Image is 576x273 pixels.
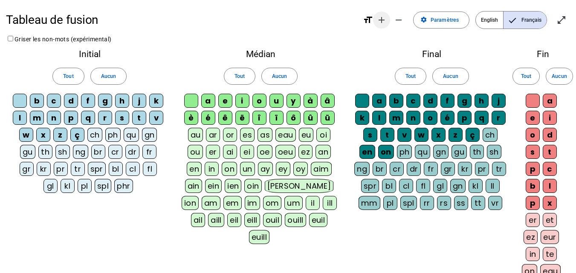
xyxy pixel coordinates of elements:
[397,128,411,142] div: v
[188,128,203,142] div: au
[504,11,547,29] span: Français
[469,179,483,193] div: kl
[354,50,509,59] h2: Final
[556,15,567,25] mat-icon: open_in_full
[420,17,427,23] mat-icon: settings
[304,111,318,125] div: û
[244,213,260,227] div: eill
[304,94,318,108] div: à
[306,196,320,210] div: il
[397,145,412,159] div: ph
[275,128,295,142] div: eau
[470,145,484,159] div: th
[552,72,567,81] span: Aucun
[265,179,334,193] div: [PERSON_NAME]
[179,50,342,59] h2: Médian
[437,196,451,210] div: rs
[440,111,454,125] div: é
[191,213,205,227] div: ail
[142,128,157,142] div: gn
[81,94,95,108] div: f
[47,111,61,125] div: n
[378,145,394,159] div: on
[149,94,163,108] div: k
[407,162,421,176] div: dr
[390,11,407,29] button: Diminuer la taille de la police
[98,111,112,125] div: r
[359,145,375,159] div: en
[53,128,67,142] div: z
[492,94,506,108] div: j
[184,111,198,125] div: è
[272,72,287,81] span: Aucun
[372,94,386,108] div: a
[206,128,220,142] div: ar
[361,179,379,193] div: spr
[380,128,394,142] div: t
[373,162,387,176] div: br
[405,72,416,81] span: Tout
[64,111,78,125] div: p
[355,111,369,125] div: k
[132,111,146,125] div: t
[30,111,44,125] div: m
[521,72,531,81] span: Tout
[359,196,380,210] div: mm
[240,145,254,159] div: ei
[471,196,485,210] div: tt
[36,128,50,142] div: x
[20,145,35,159] div: gu
[526,162,540,176] div: p
[526,111,540,125] div: e
[223,145,237,159] div: ai
[205,179,222,193] div: ein
[406,94,420,108] div: c
[78,179,92,193] div: pl
[206,145,220,159] div: er
[70,128,84,142] div: ç
[143,162,157,176] div: fl
[6,36,112,43] label: Griser les non-mots (expérimental)
[73,145,88,159] div: ng
[240,128,255,142] div: es
[475,162,489,176] div: pr
[287,94,301,108] div: y
[244,179,261,193] div: oin
[269,111,284,125] div: ï
[240,162,255,176] div: un
[182,196,199,210] div: ion
[415,145,430,159] div: qu
[521,50,564,59] h2: Fin
[293,162,308,176] div: oy
[363,15,373,25] mat-icon: format_size
[433,145,449,159] div: gn
[483,128,498,142] div: ch
[424,162,438,176] div: fr
[188,145,203,159] div: ou
[321,111,335,125] div: ü
[543,179,557,193] div: l
[105,128,121,142] div: ph
[12,50,167,59] h2: Initial
[285,213,306,227] div: ouill
[423,111,437,125] div: o
[13,111,27,125] div: l
[321,94,335,108] div: â
[227,213,241,227] div: eil
[19,128,33,142] div: w
[454,196,468,210] div: ss
[20,162,34,176] div: gr
[142,145,156,159] div: fr
[8,36,13,41] input: Griser les non-mots (expérimental)
[440,94,454,108] div: f
[450,179,466,193] div: gn
[395,68,426,85] button: Tout
[6,8,357,32] h1: Tableau de fusion
[526,196,540,210] div: p
[416,179,430,193] div: fl
[126,162,140,176] div: cl
[546,68,573,85] button: Aucun
[101,72,116,81] span: Aucun
[420,196,434,210] div: rr
[543,213,557,227] div: et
